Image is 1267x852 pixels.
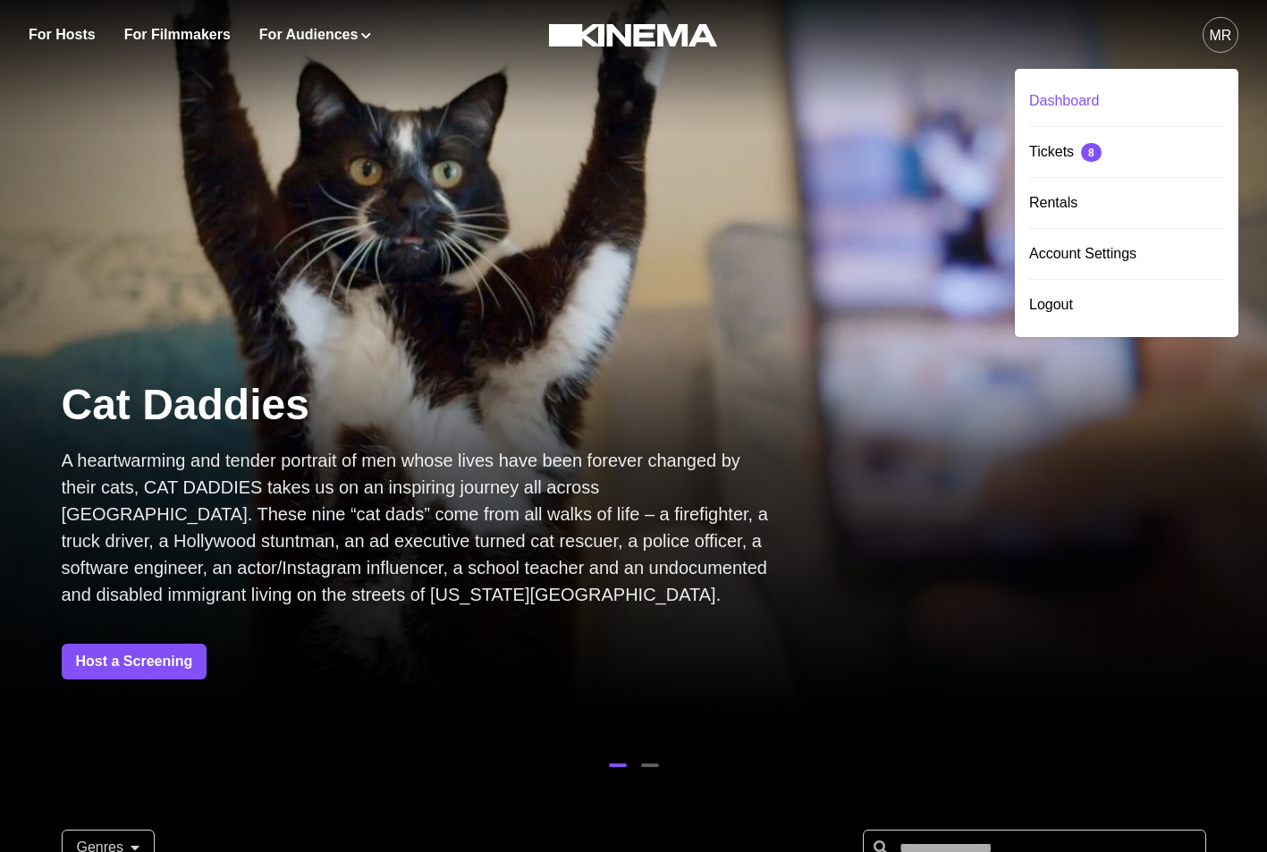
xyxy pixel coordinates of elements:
div: Tickets [1029,127,1224,177]
a: Tickets 8 [1029,127,1224,178]
a: Host a Screening [62,644,207,679]
button: For Audiences [259,24,371,46]
a: Rentals [1029,178,1224,229]
p: A heartwarming and tender portrait of men whose lives have been forever changed by their cats, CA... [62,447,777,608]
button: Logout [1029,280,1224,330]
div: 8 [1088,147,1094,158]
div: MR [1210,25,1232,46]
div: Rentals [1029,178,1224,228]
div: Dashboard [1029,76,1224,126]
a: For Filmmakers [124,24,231,46]
p: Cat Daddies [62,377,777,433]
a: Dashboard [1029,76,1224,127]
a: Account Settings [1029,229,1224,280]
div: Account Settings [1029,229,1224,279]
a: For Hosts [29,24,96,46]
